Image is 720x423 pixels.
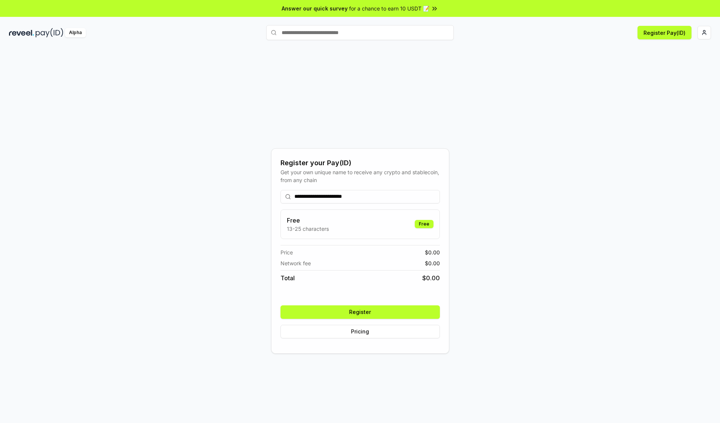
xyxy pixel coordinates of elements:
[287,216,329,225] h3: Free
[65,28,86,37] div: Alpha
[280,305,440,319] button: Register
[280,248,293,256] span: Price
[425,248,440,256] span: $ 0.00
[280,325,440,338] button: Pricing
[280,158,440,168] div: Register your Pay(ID)
[36,28,63,37] img: pay_id
[415,220,433,228] div: Free
[280,259,311,267] span: Network fee
[280,168,440,184] div: Get your own unique name to receive any crypto and stablecoin, from any chain
[349,4,429,12] span: for a chance to earn 10 USDT 📝
[282,4,348,12] span: Answer our quick survey
[9,28,34,37] img: reveel_dark
[425,259,440,267] span: $ 0.00
[287,225,329,233] p: 13-25 characters
[280,274,295,282] span: Total
[422,274,440,282] span: $ 0.00
[637,26,691,39] button: Register Pay(ID)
